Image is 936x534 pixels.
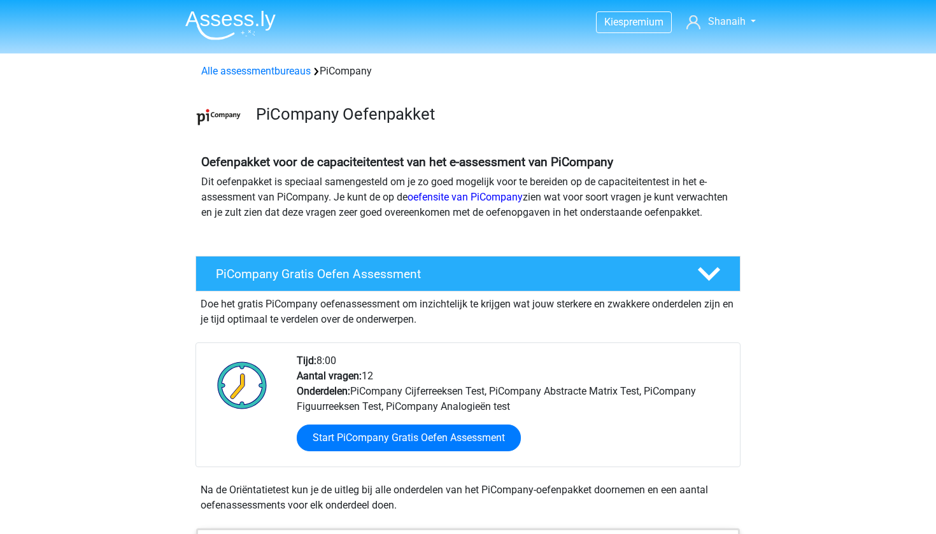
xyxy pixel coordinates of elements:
p: Dit oefenpakket is speciaal samengesteld om je zo goed mogelijk voor te bereiden op de capaciteit... [201,174,735,220]
a: Start PiCompany Gratis Oefen Assessment [297,425,521,451]
div: Na de Oriëntatietest kun je de uitleg bij alle onderdelen van het PiCompany-oefenpakket doornemen... [195,482,741,513]
a: PiCompany Gratis Oefen Assessment [190,256,746,292]
img: Klok [210,353,274,417]
span: Shanaih [708,15,746,27]
a: Kiespremium [597,13,671,31]
img: picompany.png [196,94,241,139]
div: PiCompany [196,64,740,79]
b: Oefenpakket voor de capaciteitentest van het e-assessment van PiCompany [201,155,613,169]
img: Assessly [185,10,276,40]
a: Alle assessmentbureaus [201,65,311,77]
a: oefensite van PiCompany [408,191,523,203]
h4: PiCompany Gratis Oefen Assessment [216,267,677,281]
b: Tijd: [297,355,316,367]
span: premium [623,16,663,28]
span: Kies [604,16,623,28]
a: Shanaih [681,14,761,29]
div: Doe het gratis PiCompany oefenassessment om inzichtelijk te krijgen wat jouw sterkere en zwakkere... [195,292,741,327]
b: Onderdelen: [297,385,350,397]
div: 8:00 12 PiCompany Cijferreeksen Test, PiCompany Abstracte Matrix Test, PiCompany Figuurreeksen Te... [287,353,739,467]
h3: PiCompany Oefenpakket [256,104,730,124]
b: Aantal vragen: [297,370,362,382]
